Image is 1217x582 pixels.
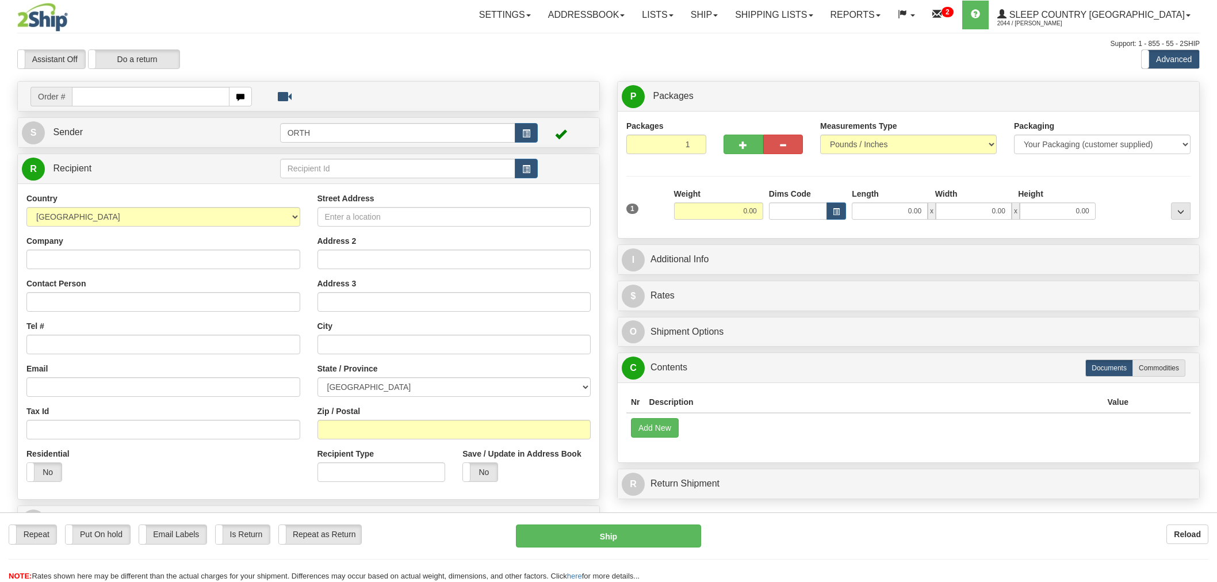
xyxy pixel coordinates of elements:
[22,158,45,181] span: R
[26,405,49,417] label: Tax Id
[22,121,45,144] span: S
[22,510,45,533] span: @
[622,320,1195,344] a: OShipment Options
[924,1,962,29] a: 2
[1132,359,1185,377] label: Commodities
[18,50,85,68] label: Assistant Off
[1142,50,1199,68] label: Advanced
[22,157,251,181] a: R Recipient
[317,207,591,227] input: Enter a location
[567,572,582,580] a: here
[280,123,516,143] input: Sender Id
[279,525,361,543] label: Repeat as Return
[53,163,91,173] span: Recipient
[631,418,679,438] button: Add New
[216,525,270,543] label: Is Return
[27,463,62,481] label: No
[622,248,645,271] span: I
[26,235,63,247] label: Company
[622,472,1195,496] a: RReturn Shipment
[852,188,879,200] label: Length
[317,405,361,417] label: Zip / Postal
[769,188,811,200] label: Dims Code
[989,1,1199,29] a: Sleep Country [GEOGRAPHIC_DATA] 2044 / [PERSON_NAME]
[26,193,58,204] label: Country
[622,320,645,343] span: O
[1174,530,1201,539] b: Reload
[674,188,701,200] label: Weight
[645,392,1103,413] th: Description
[997,18,1084,29] span: 2044 / [PERSON_NAME]
[622,285,645,308] span: $
[317,448,374,460] label: Recipient Type
[626,204,638,214] span: 1
[317,320,332,332] label: City
[89,50,179,68] label: Do a return
[820,120,897,132] label: Measurements Type
[622,85,1195,108] a: P Packages
[22,121,280,144] a: S Sender
[622,248,1195,271] a: IAdditional Info
[1014,120,1054,132] label: Packaging
[462,448,581,460] label: Save / Update in Address Book
[22,509,595,533] a: @ eAlerts
[9,525,56,543] label: Repeat
[317,193,374,204] label: Street Address
[1166,524,1208,544] button: Reload
[139,525,206,543] label: Email Labels
[1103,392,1133,413] th: Value
[280,159,516,178] input: Recipient Id
[463,463,497,481] label: No
[622,356,1195,380] a: CContents
[928,202,936,220] span: x
[317,235,357,247] label: Address 2
[26,363,48,374] label: Email
[626,392,645,413] th: Nr
[626,120,664,132] label: Packages
[30,87,72,106] span: Order #
[470,1,539,29] a: Settings
[726,1,821,29] a: Shipping lists
[53,127,83,137] span: Sender
[317,363,378,374] label: State / Province
[26,448,70,460] label: Residential
[633,1,682,29] a: Lists
[942,7,954,17] sup: 2
[1085,359,1133,377] label: Documents
[66,525,129,543] label: Put On hold
[1171,202,1191,220] div: ...
[622,284,1195,308] a: $Rates
[622,357,645,380] span: C
[1018,188,1043,200] label: Height
[317,278,357,289] label: Address 3
[622,473,645,496] span: R
[1191,232,1216,350] iframe: chat widget
[26,320,44,332] label: Tel #
[935,188,958,200] label: Width
[17,39,1200,49] div: Support: 1 - 855 - 55 - 2SHIP
[1006,10,1185,20] span: Sleep Country [GEOGRAPHIC_DATA]
[539,1,634,29] a: Addressbook
[822,1,889,29] a: Reports
[516,524,702,547] button: Ship
[682,1,726,29] a: Ship
[1012,202,1020,220] span: x
[622,85,645,108] span: P
[26,278,86,289] label: Contact Person
[17,3,68,32] img: logo2044.jpg
[653,91,693,101] span: Packages
[9,572,32,580] span: NOTE:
